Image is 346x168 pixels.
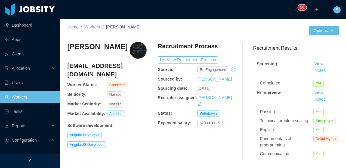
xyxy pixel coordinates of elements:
[158,111,172,116] b: Status:
[300,4,302,10] p: 5
[67,25,78,29] a: Home
[197,86,211,91] span: [DATE]
[5,19,55,31] a: icon: pie-chartDashboard
[5,138,9,142] i: icon: setting
[5,77,55,89] a: icon: robotUsers
[312,67,328,74] button: Notes
[158,120,191,125] b: Expected salary:
[102,25,104,29] span: /
[197,110,219,117] span: Withdrawn
[107,101,123,108] span: Not set
[158,57,218,62] a: icon: exportView Recruitment Process
[67,111,105,116] b: Market Availability:
[313,136,339,142] span: Definitely-not
[314,7,318,12] i: icon: plus
[313,127,324,133] span: Yes
[158,77,182,81] b: Sourced by:
[67,82,97,87] b: Worker Status:
[158,86,187,91] b: Sourcing date:
[312,96,328,103] button: Notes
[67,132,102,138] span: Angular Developer
[158,42,218,50] h4: Recruitment Process
[313,80,324,87] span: Yes
[260,118,313,124] div: Technical problem solving
[67,123,114,128] b: Software development :
[197,120,222,126] span: $7000.00 - $
[313,109,324,115] span: Yes
[295,7,299,12] i: icon: bell
[260,127,313,133] div: English
[313,118,335,124] span: Strong-yes
[260,136,313,148] div: Fundamentals of programming
[5,48,55,60] a: icon: auditClients
[5,34,55,46] a: icon: appstoreApps
[197,66,228,73] span: re engagement
[260,151,313,157] div: Communication
[312,61,326,66] a: View
[5,124,9,128] i: icon: line-chart
[12,138,37,143] span: Configuration
[106,25,141,29] span: [PERSON_NAME]
[158,95,197,100] b: Recruiter assigned:
[67,141,106,148] span: AngularJS Developer
[257,61,277,66] strong: Screening
[158,67,173,72] b: Source:
[335,6,338,13] span: S
[312,90,326,95] a: View
[107,82,128,88] span: Candidate
[67,42,128,52] h3: [PERSON_NAME]
[67,92,87,97] b: Seniority:
[158,56,218,63] button: icon: exportView Recruitment Process
[12,66,30,71] span: Allocation
[309,26,339,35] button: Optionsicon: down
[197,95,232,100] a: [PERSON_NAME]
[5,105,55,117] a: icon: profileTasks
[298,4,306,10] sup: 56
[107,111,125,117] span: America
[81,25,82,29] span: /
[67,102,102,106] b: Market Seniority:
[257,90,281,95] strong: Hr interview
[67,62,147,78] h4: [EMAIL_ADDRESS][DOMAIN_NAME]
[130,42,147,59] img: b55fd6db-fb57-422a-a821-b63a1f9c49d8.jpeg
[231,67,235,72] i: icon: history
[313,151,324,157] span: Yes
[84,25,100,29] a: Workers
[197,77,232,81] a: [PERSON_NAME]
[5,66,9,70] i: icon: solution
[12,123,26,128] span: Reports
[302,4,304,10] p: 6
[197,102,202,106] i: icon: edit
[260,80,313,86] div: Completed
[107,91,123,98] span: Not set
[253,44,339,52] h3: Recruitment Results
[260,109,313,115] div: Passion
[5,91,55,103] a: icon: userWorkers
